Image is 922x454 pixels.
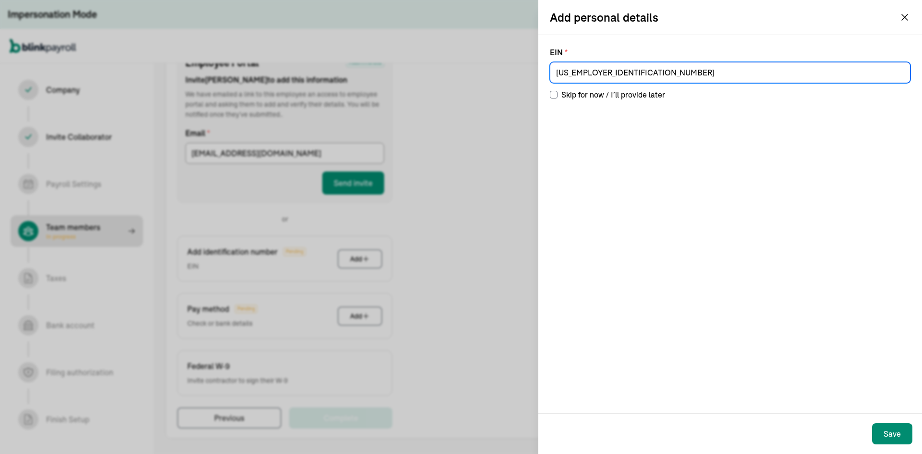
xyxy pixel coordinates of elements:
label: EIN [550,47,910,58]
button: Save [872,423,912,444]
div: Save [884,428,901,440]
input: Skip for now / I’ll provide later [550,91,558,98]
h2: Add personal details [550,10,658,25]
input: The contractor`s Employer Identification Number [550,62,910,83]
label: Skip for now / I’ll provide later [550,89,910,100]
